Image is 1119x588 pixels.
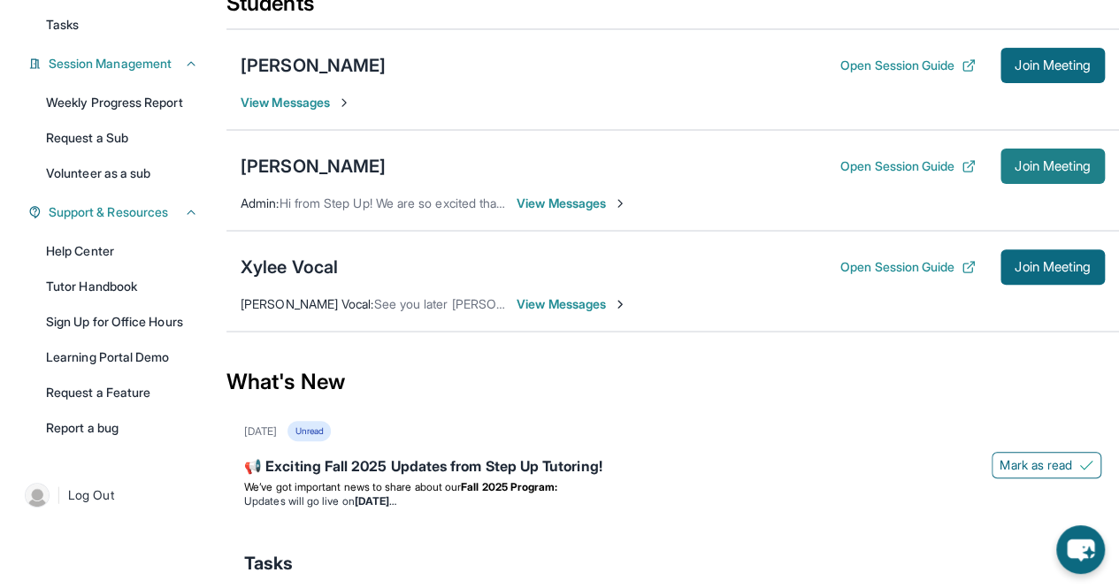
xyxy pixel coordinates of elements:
span: Log Out [68,486,114,504]
a: Learning Portal Demo [35,341,209,373]
a: Report a bug [35,412,209,444]
div: Unread [287,421,330,441]
div: What's New [226,343,1119,421]
a: Help Center [35,235,209,267]
div: [DATE] [244,424,277,439]
span: | [57,485,61,506]
span: Join Meeting [1015,262,1091,272]
a: Request a Feature [35,377,209,409]
button: Session Management [42,55,198,73]
a: Weekly Progress Report [35,87,209,118]
img: Chevron-Right [337,95,351,110]
button: chat-button [1056,525,1105,574]
div: [PERSON_NAME] [241,154,386,179]
span: Support & Resources [49,203,168,221]
span: Tasks [244,551,293,576]
span: [PERSON_NAME] Vocal : [241,296,373,311]
button: Support & Resources [42,203,198,221]
div: 📢 Exciting Fall 2025 Updates from Step Up Tutoring! [244,455,1101,480]
span: View Messages [517,295,627,313]
strong: Fall 2025 Program: [461,480,557,493]
span: Tasks [46,16,79,34]
span: View Messages [517,195,627,212]
div: [PERSON_NAME] [241,53,386,78]
button: Open Session Guide [840,57,976,74]
span: See you later [PERSON_NAME] [373,296,548,311]
span: We’ve got important news to share about our [244,480,461,493]
span: View Messages [241,94,351,111]
a: Sign Up for Office Hours [35,306,209,338]
button: Open Session Guide [840,258,976,276]
a: Tasks [35,9,209,41]
button: Join Meeting [1000,48,1105,83]
button: Join Meeting [1000,149,1105,184]
a: Tutor Handbook [35,271,209,302]
a: |Log Out [18,476,209,515]
span: Session Management [49,55,172,73]
button: Mark as read [992,452,1101,478]
img: user-img [25,483,50,508]
span: Mark as read [1000,456,1072,474]
button: Open Session Guide [840,157,976,175]
img: Mark as read [1079,458,1093,472]
li: Updates will go live on [244,494,1101,508]
img: Chevron-Right [613,196,627,210]
button: Join Meeting [1000,249,1105,285]
span: Admin : [241,195,279,210]
a: Request a Sub [35,122,209,154]
a: Volunteer as a sub [35,157,209,189]
span: Join Meeting [1015,60,1091,71]
img: Chevron-Right [613,297,627,311]
strong: [DATE] [355,494,396,508]
div: Xylee Vocal [241,255,338,279]
span: Join Meeting [1015,161,1091,172]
